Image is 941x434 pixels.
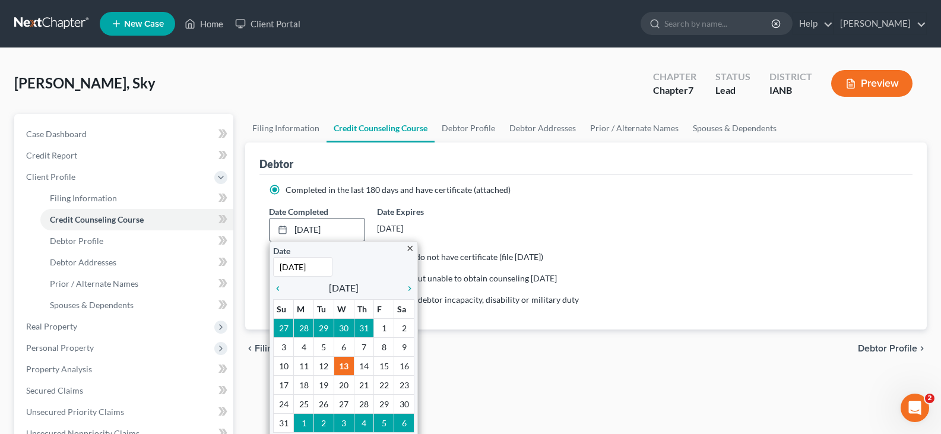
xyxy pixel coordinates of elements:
[334,356,354,375] td: 13
[377,218,473,239] div: [DATE]
[653,84,696,97] div: Chapter
[270,218,364,241] a: [DATE]
[274,375,294,394] td: 17
[40,188,233,209] a: Filing Information
[124,20,164,28] span: New Case
[294,318,314,337] td: 28
[354,318,374,337] td: 31
[394,299,414,318] th: Sa
[405,244,414,253] i: close
[354,394,374,413] td: 28
[50,236,103,246] span: Debtor Profile
[17,359,233,380] a: Property Analysis
[274,413,294,432] td: 31
[179,13,229,34] a: Home
[273,245,290,257] label: Date
[245,344,255,353] i: chevron_left
[274,318,294,337] td: 27
[394,413,414,432] td: 6
[686,114,784,142] a: Spouses & Dependents
[399,281,414,295] a: chevron_right
[374,356,394,375] td: 15
[354,337,374,356] td: 7
[273,284,289,293] i: chevron_left
[901,394,929,422] iframe: Intercom live chat
[354,299,374,318] th: Th
[354,356,374,375] td: 14
[313,318,334,337] td: 29
[313,394,334,413] td: 26
[653,70,696,84] div: Chapter
[40,273,233,294] a: Prior / Alternate Names
[50,278,138,289] span: Prior / Alternate Names
[334,337,354,356] td: 6
[17,380,233,401] a: Secured Claims
[50,300,134,310] span: Spouses & Dependents
[26,150,77,160] span: Credit Report
[313,375,334,394] td: 19
[334,299,354,318] th: W
[26,385,83,395] span: Secured Claims
[40,230,233,252] a: Debtor Profile
[26,364,92,374] span: Property Analysis
[26,343,94,353] span: Personal Property
[269,205,328,218] label: Date Completed
[354,413,374,432] td: 4
[259,157,293,171] div: Debtor
[394,356,414,375] td: 16
[40,209,233,230] a: Credit Counseling Course
[313,356,334,375] td: 12
[229,13,306,34] a: Client Portal
[50,214,144,224] span: Credit Counseling Course
[286,294,579,305] span: Counseling not required because of debtor incapacity, disability or military duty
[294,299,314,318] th: M
[374,413,394,432] td: 5
[40,294,233,316] a: Spouses & Dependents
[26,407,124,417] span: Unsecured Priority Claims
[294,337,314,356] td: 4
[405,241,414,255] a: close
[294,356,314,375] td: 11
[294,394,314,413] td: 25
[26,321,77,331] span: Real Property
[273,257,332,277] input: 1/1/2013
[294,375,314,394] td: 18
[313,337,334,356] td: 5
[394,375,414,394] td: 23
[334,394,354,413] td: 27
[17,123,233,145] a: Case Dashboard
[245,114,327,142] a: Filing Information
[374,337,394,356] td: 8
[274,299,294,318] th: Su
[294,413,314,432] td: 1
[858,344,917,353] span: Debtor Profile
[26,172,75,182] span: Client Profile
[313,299,334,318] th: Tu
[917,344,927,353] i: chevron_right
[286,273,557,283] span: Exigent circumstances - requested but unable to obtain counseling [DATE]
[769,70,812,84] div: District
[50,193,117,203] span: Filing Information
[715,70,750,84] div: Status
[394,394,414,413] td: 30
[40,252,233,273] a: Debtor Addresses
[374,394,394,413] td: 29
[688,84,693,96] span: 7
[374,375,394,394] td: 22
[245,344,329,353] button: chevron_left Filing Information
[17,401,233,423] a: Unsecured Priority Claims
[327,114,435,142] a: Credit Counseling Course
[329,281,359,295] span: [DATE]
[399,284,414,293] i: chevron_right
[377,205,473,218] label: Date Expires
[354,375,374,394] td: 21
[374,318,394,337] td: 1
[313,413,334,432] td: 2
[274,337,294,356] td: 3
[502,114,583,142] a: Debtor Addresses
[583,114,686,142] a: Prior / Alternate Names
[273,281,289,295] a: chevron_left
[715,84,750,97] div: Lead
[334,413,354,432] td: 3
[286,185,511,195] span: Completed in the last 180 days and have certificate (attached)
